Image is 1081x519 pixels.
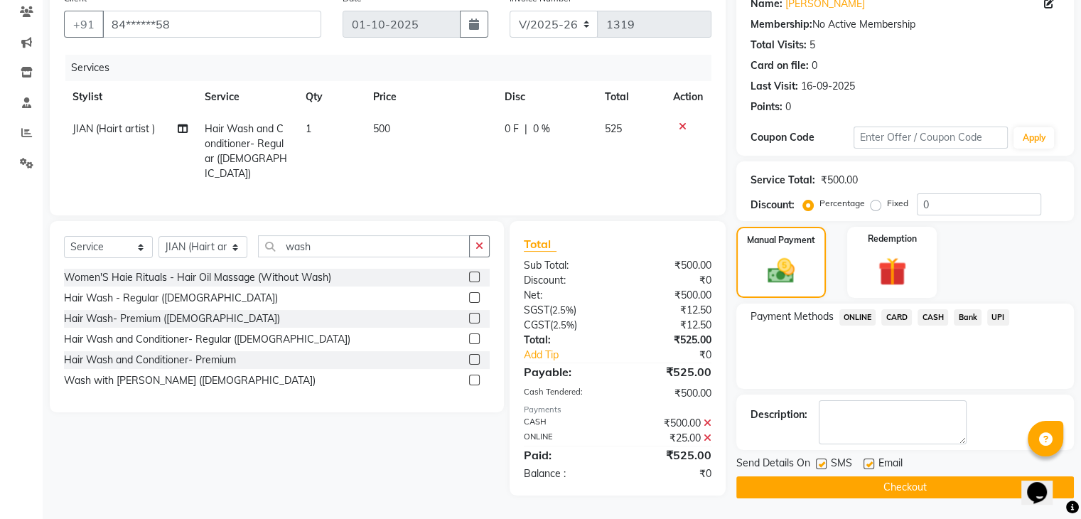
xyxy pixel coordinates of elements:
div: ( ) [513,318,618,333]
span: | [525,122,527,137]
div: No Active Membership [751,17,1060,32]
div: Hair Wash - Regular ([DEMOGRAPHIC_DATA]) [64,291,278,306]
div: Coupon Code [751,130,854,145]
div: 0 [812,58,817,73]
div: Services [65,55,722,81]
div: ₹0 [635,348,721,363]
th: Stylist [64,81,196,113]
div: ₹500.00 [618,288,722,303]
div: Hair Wash- Premium ([DEMOGRAPHIC_DATA]) [64,311,280,326]
span: CASH [918,309,948,326]
span: 0 F [505,122,519,137]
button: Apply [1013,127,1054,149]
div: 0 [785,100,791,114]
span: SMS [831,456,852,473]
button: +91 [64,11,104,38]
span: SGST [524,304,549,316]
div: ₹500.00 [821,173,858,188]
span: Email [878,456,903,473]
div: Card on file: [751,58,809,73]
div: CASH [513,416,618,431]
label: Manual Payment [747,234,815,247]
span: JIAN (Hairt artist ) [72,122,155,135]
div: ₹25.00 [618,431,722,446]
span: 1 [306,122,311,135]
img: _gift.svg [869,254,915,289]
div: Payable: [513,363,618,380]
span: Payment Methods [751,309,834,324]
label: Percentage [819,197,865,210]
input: Enter Offer / Coupon Code [854,127,1009,149]
th: Action [665,81,711,113]
div: ₹500.00 [618,386,722,401]
div: Paid: [513,446,618,464]
th: Total [596,81,665,113]
span: 2.5% [552,304,574,316]
div: Total: [513,333,618,348]
div: 16-09-2025 [801,79,855,94]
div: ₹12.50 [618,318,722,333]
div: Wash with [PERSON_NAME] ([DEMOGRAPHIC_DATA]) [64,373,316,388]
div: ₹500.00 [618,258,722,273]
div: Net: [513,288,618,303]
div: Discount: [751,198,795,213]
button: Checkout [736,476,1074,498]
div: ₹12.50 [618,303,722,318]
div: ₹525.00 [618,363,722,380]
div: Description: [751,407,807,422]
div: Points: [751,100,782,114]
div: ₹0 [618,273,722,288]
span: 500 [373,122,390,135]
span: Bank [954,309,981,326]
span: 525 [605,122,622,135]
span: Send Details On [736,456,810,473]
div: Balance : [513,466,618,481]
div: 5 [810,38,815,53]
div: Cash Tendered: [513,386,618,401]
div: Hair Wash and Conditioner- Regular ([DEMOGRAPHIC_DATA]) [64,332,350,347]
span: 0 % [533,122,550,137]
span: ONLINE [839,309,876,326]
a: Add Tip [513,348,635,363]
div: ₹525.00 [618,333,722,348]
div: Sub Total: [513,258,618,273]
img: _cash.svg [759,255,803,287]
span: UPI [987,309,1009,326]
div: Total Visits: [751,38,807,53]
label: Fixed [887,197,908,210]
span: CARD [881,309,912,326]
div: Discount: [513,273,618,288]
div: ₹0 [618,466,722,481]
span: Hair Wash and Conditioner- Regular ([DEMOGRAPHIC_DATA]) [205,122,287,180]
label: Redemption [868,232,917,245]
th: Price [365,81,496,113]
div: Women'S Haie Rituals - Hair Oil Massage (Without Wash) [64,270,331,285]
div: Hair Wash and Conditioner- Premium [64,353,236,368]
th: Disc [496,81,596,113]
div: ₹525.00 [618,446,722,464]
iframe: chat widget [1021,462,1067,505]
div: Service Total: [751,173,815,188]
th: Qty [297,81,365,113]
span: CGST [524,319,550,331]
th: Service [196,81,297,113]
input: Search by Name/Mobile/Email/Code [102,11,321,38]
div: ₹500.00 [618,416,722,431]
div: ( ) [513,303,618,318]
div: Payments [524,404,711,416]
input: Search or Scan [258,235,470,257]
div: ONLINE [513,431,618,446]
span: 2.5% [553,319,574,331]
div: Membership: [751,17,812,32]
div: Last Visit: [751,79,798,94]
span: Total [524,237,556,252]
